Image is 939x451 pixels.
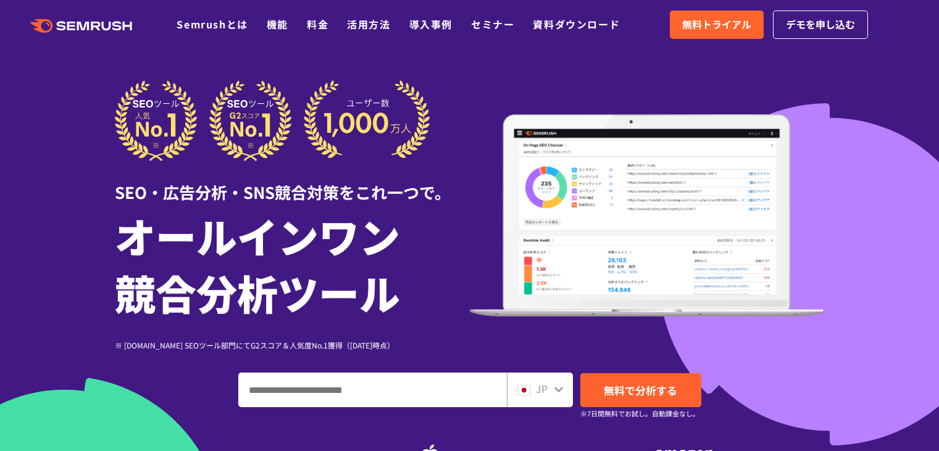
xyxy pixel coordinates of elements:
[471,17,514,32] a: セミナー
[533,17,620,32] a: 資料ダウンロード
[580,373,701,407] a: 無料で分析する
[682,17,751,33] span: 無料トライアル
[115,161,470,204] div: SEO・広告分析・SNS競合対策をこれ一つで。
[347,17,390,32] a: 活用方法
[177,17,248,32] a: Semrushとは
[115,339,470,351] div: ※ [DOMAIN_NAME] SEOツール部門にてG2スコア＆人気度No.1獲得（[DATE]時点）
[239,373,506,407] input: ドメイン、キーワードまたはURLを入力してください
[786,17,855,33] span: デモを申し込む
[580,408,699,419] small: ※7日間無料でお試し。自動課金なし。
[604,382,677,398] span: 無料で分析する
[307,17,328,32] a: 料金
[115,207,470,321] h1: オールインワン 競合分析ツール
[267,17,288,32] a: 機能
[670,11,764,39] a: 無料トライアル
[773,11,868,39] a: デモを申し込む
[536,381,548,396] span: JP
[409,17,453,32] a: 導入事例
